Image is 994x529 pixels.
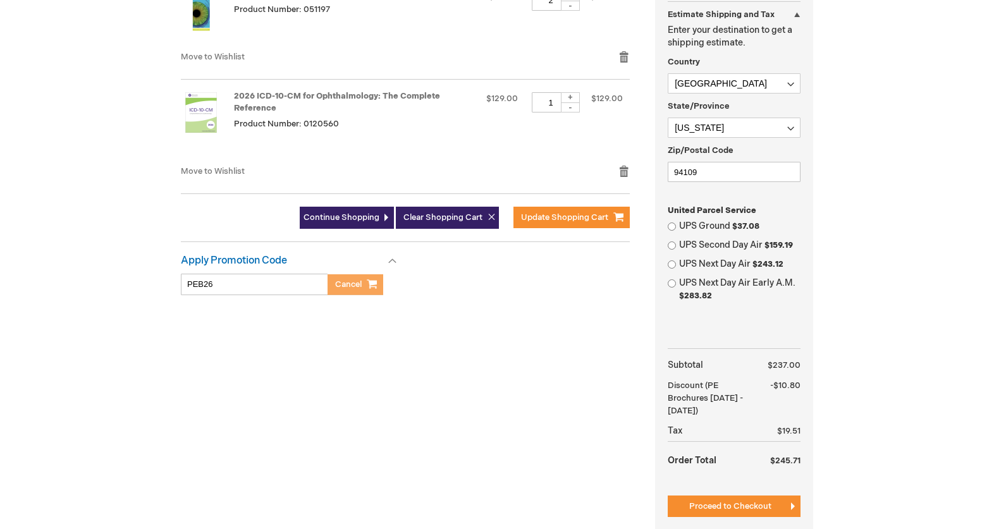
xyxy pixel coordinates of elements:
[764,240,793,250] span: $159.19
[561,102,580,112] div: -
[668,101,730,111] span: State/Province
[679,277,801,302] label: UPS Next Day Air Early A.M.
[300,207,394,229] a: Continue Shopping
[668,9,775,20] strong: Estimate Shipping and Tax
[668,380,743,416] span: Discount (PE Brochures [DATE] - [DATE])
[181,52,245,62] a: Move to Wishlist
[234,91,440,113] a: 2026 ICD-10-CM for Ophthalmology: The Complete Reference
[591,94,623,104] span: $129.00
[770,380,801,391] span: -$10.80
[561,1,580,11] div: -
[181,92,234,152] a: 2026 ICD-10-CM for Ophthalmology: The Complete Reference
[668,496,801,517] button: Proceed to Checkout
[181,255,287,267] strong: Apply Promotion Code
[668,57,700,67] span: Country
[777,426,801,436] span: $19.51
[513,207,630,228] button: Update Shopping Cart
[668,449,716,471] strong: Order Total
[181,92,221,133] img: 2026 ICD-10-CM for Ophthalmology: The Complete Reference
[679,220,801,233] label: UPS Ground
[679,239,801,252] label: UPS Second Day Air
[668,355,759,375] th: Subtotal
[768,360,801,370] span: $237.00
[668,421,759,442] th: Tax
[668,24,801,49] p: Enter your destination to get a shipping estimate.
[396,207,499,229] button: Clear Shopping Cart
[770,456,801,466] span: $245.71
[403,212,482,222] span: Clear Shopping Cart
[668,205,756,216] span: United Parcel Service
[486,94,518,104] span: $129.00
[668,145,733,155] span: Zip/Postal Code
[234,4,330,15] span: Product Number: 051197
[181,274,328,295] input: Enter Promotion code
[679,258,801,271] label: UPS Next Day Air
[181,166,245,176] a: Move to Wishlist
[679,291,712,301] span: $283.82
[304,212,379,222] span: Continue Shopping
[328,274,383,295] button: Cancel
[234,119,339,129] span: Product Number: 0120560
[561,92,580,103] div: +
[689,501,771,511] span: Proceed to Checkout
[521,212,608,222] span: Update Shopping Cart
[732,221,759,231] span: $37.08
[335,279,362,289] span: Cancel
[752,259,783,269] span: $243.12
[532,92,570,112] input: Qty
